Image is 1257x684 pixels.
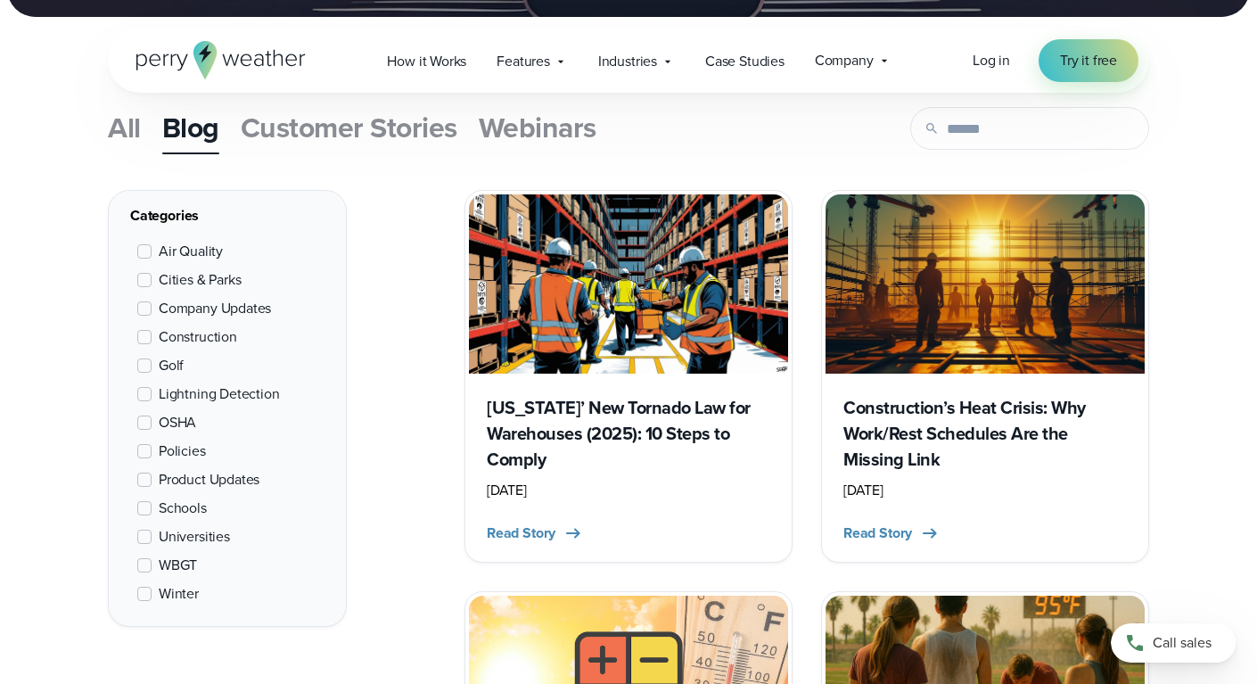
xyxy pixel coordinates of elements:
[108,106,141,149] span: All
[108,103,141,152] a: All
[1039,39,1138,82] a: Try it free
[159,298,271,319] span: Company Updates
[690,43,800,79] a: Case Studies
[241,103,457,152] a: Customer Stories
[973,50,1010,70] span: Log in
[159,355,184,376] span: Golf
[464,190,793,563] a: Illinois Warehouse Safety [US_STATE]’ New Tornado Law for Warehouses (2025): 10 Steps to Comply [...
[372,43,481,79] a: How it Works
[1153,632,1212,654] span: Call sales
[843,523,912,544] span: Read Story
[821,190,1149,563] a: construction site heat stress Construction’s Heat Crisis: Why Work/Rest Schedules Are the Missing...
[162,106,219,149] span: Blog
[815,50,874,71] span: Company
[159,412,196,433] span: OSHA
[159,526,230,548] span: Universities
[159,269,241,291] span: Cities & Parks
[130,205,325,227] div: Categories
[479,103,596,152] a: Webinars
[598,51,657,72] span: Industries
[843,480,1127,501] div: [DATE]
[843,395,1127,473] h3: Construction’s Heat Crisis: Why Work/Rest Schedules Are the Missing Link
[159,241,223,262] span: Air Quality
[469,194,788,374] img: Illinois Warehouse Safety
[162,103,219,152] a: Blog
[159,441,206,462] span: Policies
[159,583,199,605] span: Winter
[159,383,280,405] span: Lightning Detection
[1111,623,1236,663] a: Call sales
[159,498,207,519] span: Schools
[973,50,1010,71] a: Log in
[159,555,197,576] span: WBGT
[487,523,584,544] button: Read Story
[1060,50,1117,71] span: Try it free
[241,106,457,149] span: Customer Stories
[159,469,259,490] span: Product Updates
[497,51,550,72] span: Features
[487,395,770,473] h3: [US_STATE]’ New Tornado Law for Warehouses (2025): 10 Steps to Comply
[487,480,770,501] div: [DATE]
[479,106,596,149] span: Webinars
[487,523,555,544] span: Read Story
[387,51,466,72] span: How it Works
[159,326,237,348] span: Construction
[705,51,785,72] span: Case Studies
[843,523,941,544] button: Read Story
[826,194,1145,374] img: construction site heat stress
